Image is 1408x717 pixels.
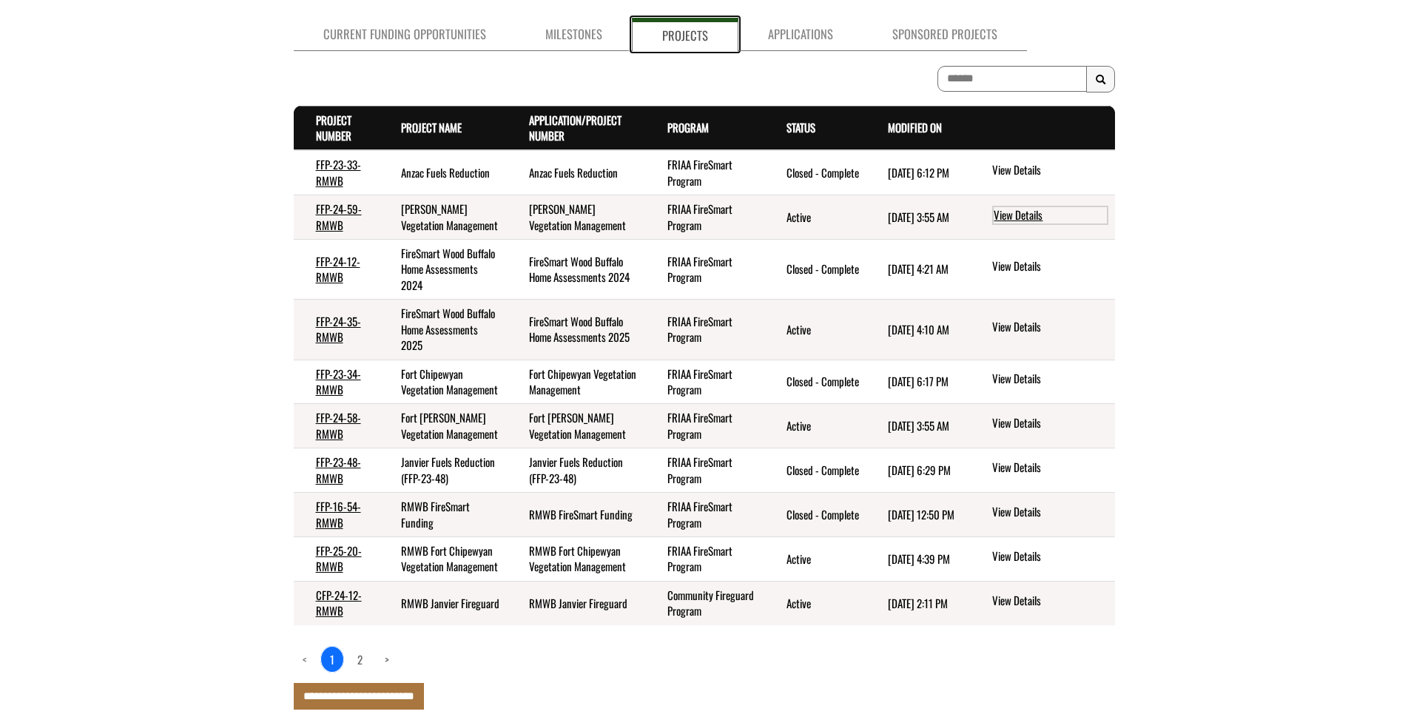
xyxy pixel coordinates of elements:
[379,240,507,300] td: FireSmart Wood Buffalo Home Assessments 2024
[401,119,462,135] a: Project Name
[507,150,645,195] td: Anzac Fuels Reduction
[866,150,968,195] td: 4/27/2024 6:12 PM
[992,415,1108,433] a: View details
[316,587,362,619] a: CFP-24-12-RMWB
[379,360,507,404] td: Fort Chipewyan Vegetation Management
[294,195,380,240] td: FFP-24-59-RMWB
[645,240,765,300] td: FRIAA FireSmart Program
[645,150,765,195] td: FRIAA FireSmart Program
[764,150,866,195] td: Closed - Complete
[645,448,765,493] td: FRIAA FireSmart Program
[667,119,709,135] a: Program
[379,150,507,195] td: Anzac Fuels Reduction
[294,647,316,672] a: Previous page
[316,409,361,441] a: FFP-24-58-RMWB
[379,300,507,360] td: FireSmart Wood Buffalo Home Assessments 2025
[992,162,1108,180] a: View details
[888,260,949,277] time: [DATE] 4:21 AM
[379,536,507,581] td: RMWB Fort Chipewyan Vegetation Management
[968,195,1114,240] td: action menu
[645,195,765,240] td: FRIAA FireSmart Program
[379,195,507,240] td: Conklin Vegetation Management
[316,498,361,530] a: FFP-16-54-RMWB
[294,18,516,51] a: Current Funding Opportunities
[764,536,866,581] td: Active
[379,448,507,493] td: Janvier Fuels Reduction (FFP-23-48)
[888,209,949,225] time: [DATE] 3:55 AM
[866,240,968,300] td: 8/11/2025 4:21 AM
[320,646,344,673] a: 1
[507,195,645,240] td: Conklin Vegetation Management
[764,300,866,360] td: Active
[866,536,968,581] td: 7/28/2025 4:39 PM
[645,581,765,625] td: Community Fireguard Program
[863,18,1027,51] a: Sponsored Projects
[507,404,645,448] td: Fort McMurray Vegetation Management
[507,240,645,300] td: FireSmart Wood Buffalo Home Assessments 2024
[764,240,866,300] td: Closed - Complete
[379,581,507,625] td: RMWB Janvier Fireguard
[968,493,1114,537] td: action menu
[888,462,951,478] time: [DATE] 6:29 PM
[645,493,765,537] td: FRIAA FireSmart Program
[866,404,968,448] td: 8/11/2025 3:55 AM
[764,360,866,404] td: Closed - Complete
[294,360,380,404] td: FFP-23-34-RMWB
[992,460,1108,477] a: View details
[888,417,949,434] time: [DATE] 3:55 AM
[866,581,968,625] td: 8/11/2025 2:11 PM
[866,493,968,537] td: 7/26/2023 12:50 PM
[379,493,507,537] td: RMWB FireSmart Funding
[376,647,398,672] a: Next page
[294,493,380,537] td: FFP-16-54-RMWB
[294,581,380,625] td: CFP-24-12-RMWB
[866,360,968,404] td: 4/27/2024 6:17 PM
[968,581,1114,625] td: action menu
[516,18,632,51] a: Milestones
[888,321,949,337] time: [DATE] 4:10 AM
[888,595,948,611] time: [DATE] 2:11 PM
[507,581,645,625] td: RMWB Janvier Fireguard
[316,454,361,485] a: FFP-23-48-RMWB
[645,404,765,448] td: FRIAA FireSmart Program
[992,258,1108,276] a: View details
[294,240,380,300] td: FFP-24-12-RMWB
[507,536,645,581] td: RMWB Fort Chipewyan Vegetation Management
[888,373,949,389] time: [DATE] 6:17 PM
[968,300,1114,360] td: action menu
[968,360,1114,404] td: action menu
[968,106,1114,150] th: Actions
[888,119,942,135] a: Modified On
[316,313,361,345] a: FFP-24-35-RMWB
[764,581,866,625] td: Active
[968,536,1114,581] td: action menu
[888,506,954,522] time: [DATE] 12:50 PM
[888,551,950,567] time: [DATE] 4:39 PM
[968,150,1114,195] td: action menu
[316,201,362,232] a: FFP-24-59-RMWB
[764,404,866,448] td: Active
[294,448,380,493] td: FFP-23-48-RMWB
[992,206,1108,225] a: View details
[316,112,351,144] a: Project Number
[645,360,765,404] td: FRIAA FireSmart Program
[645,300,765,360] td: FRIAA FireSmart Program
[507,360,645,404] td: Fort Chipewyan Vegetation Management
[316,542,362,574] a: FFP-25-20-RMWB
[316,366,361,397] a: FFP-23-34-RMWB
[786,119,815,135] a: Status
[294,150,380,195] td: FFP-23-33-RMWB
[507,493,645,537] td: RMWB FireSmart Funding
[294,404,380,448] td: FFP-24-58-RMWB
[992,371,1108,388] a: View details
[507,448,645,493] td: Janvier Fuels Reduction (FFP-23-48)
[992,504,1108,522] a: View details
[968,448,1114,493] td: action menu
[348,647,371,672] a: page 2
[529,112,622,144] a: Application/Project Number
[937,66,1087,92] input: To search on partial text, use the asterisk (*) wildcard character.
[645,536,765,581] td: FRIAA FireSmart Program
[888,164,949,181] time: [DATE] 6:12 PM
[866,448,968,493] td: 4/27/2024 6:29 PM
[316,156,361,188] a: FFP-23-33-RMWB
